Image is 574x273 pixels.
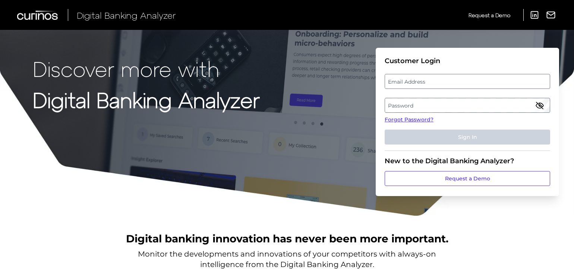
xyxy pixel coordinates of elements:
img: Curinos [17,10,59,20]
span: Digital Banking Analyzer [77,10,176,21]
p: Discover more with [33,57,260,80]
span: Request a Demo [469,12,510,18]
label: Password [385,99,549,112]
a: Request a Demo [469,9,510,21]
button: Sign In [385,130,550,145]
a: Request a Demo [385,171,550,186]
div: Customer Login [385,57,550,65]
strong: Digital Banking Analyzer [33,87,260,112]
div: New to the Digital Banking Analyzer? [385,157,550,165]
p: Monitor the developments and innovations of your competitors with always-on intelligence from the... [138,249,436,270]
a: Forgot Password? [385,116,550,124]
h2: Digital banking innovation has never been more important. [126,232,448,246]
label: Email Address [385,75,549,88]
